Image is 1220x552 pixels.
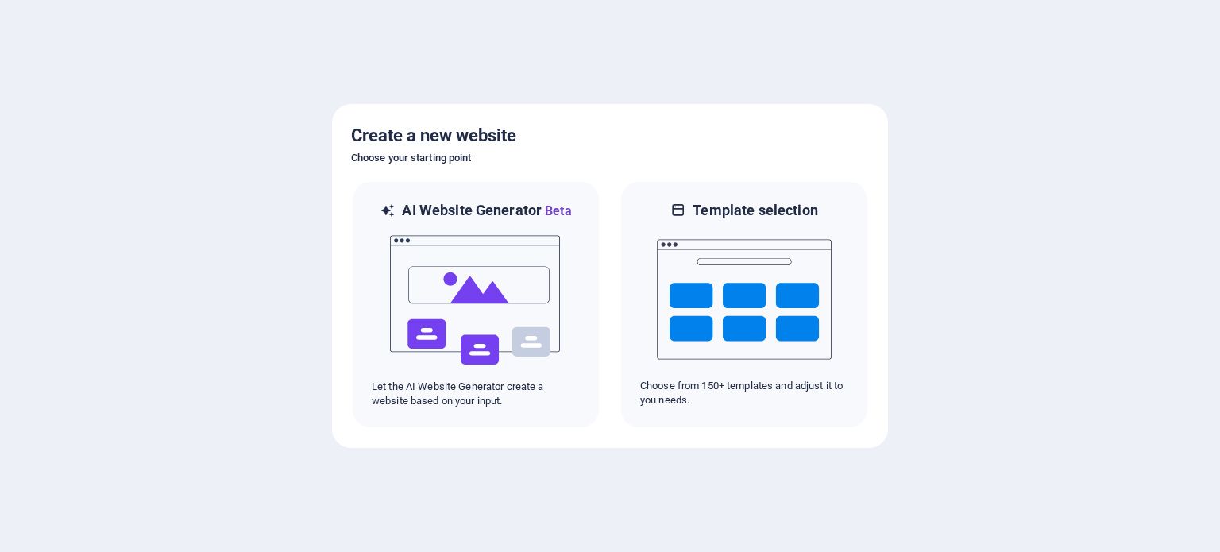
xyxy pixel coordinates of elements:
p: Choose from 150+ templates and adjust it to you needs. [640,379,848,407]
div: Template selectionChoose from 150+ templates and adjust it to you needs. [620,180,869,429]
span: Beta [542,203,572,218]
h6: Template selection [693,201,817,220]
div: AI Website GeneratorBetaaiLet the AI Website Generator create a website based on your input. [351,180,600,429]
p: Let the AI Website Generator create a website based on your input. [372,380,580,408]
h5: Create a new website [351,123,869,149]
h6: AI Website Generator [402,201,571,221]
img: ai [388,221,563,380]
h6: Choose your starting point [351,149,869,168]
